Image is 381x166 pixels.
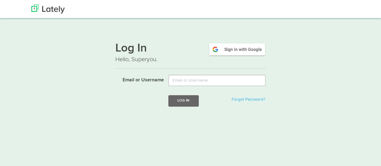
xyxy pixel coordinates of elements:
[168,75,266,86] input: Email or Username
[208,42,266,56] img: google-signin.png
[115,42,266,55] h1: Log In
[232,97,265,102] a: Forgot Password?
[168,95,198,106] button: Log In
[111,75,164,84] label: Email or Username
[31,5,65,14] img: Lately
[115,55,266,64] p: Hello, Superyou.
